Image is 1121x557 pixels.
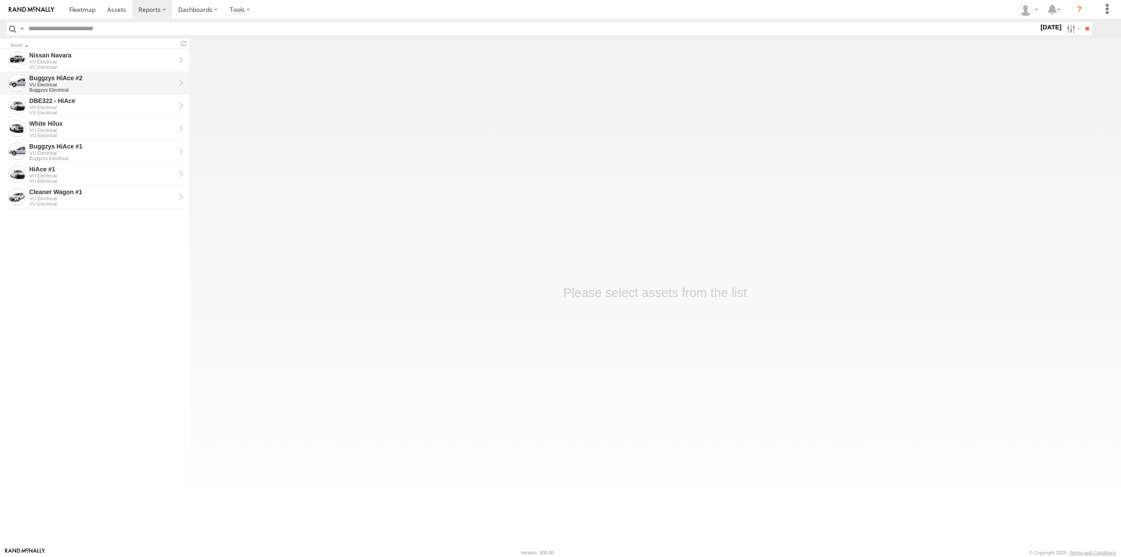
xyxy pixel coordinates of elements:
[29,133,176,138] div: VU Electrical
[11,43,175,48] div: Click to Sort
[9,7,54,13] img: rand-logo.svg
[29,59,176,64] div: VU Electrical
[29,196,176,201] div: VU Electrical
[29,82,176,87] div: VU Electrical
[1070,550,1116,555] a: Terms and Conditions
[29,120,176,128] div: White Hilux - View Asset History
[29,188,176,196] div: Cleaner Wagon #1 - View Asset History
[29,150,176,156] div: VU Electrical
[29,165,176,173] div: HiAce #1 - View Asset History
[1063,22,1082,35] label: Search Filter Options
[29,173,176,178] div: VU Electrical
[1016,3,1041,16] div: John Vu
[18,22,25,35] label: Search Query
[29,128,176,133] div: VU Electrical
[29,178,176,184] div: VU Electrical
[1029,550,1116,555] div: © Copyright 2025 -
[29,156,176,161] div: Buggzys Electrical
[29,201,176,206] div: VU Electrical
[29,74,176,82] div: Buggzys HiAce #2 - View Asset History
[1072,3,1086,17] i: ?
[29,105,176,110] div: VU Electrical
[521,550,554,555] div: Version: 306.00
[29,142,176,150] div: Buggzys HiAce #1 - View Asset History
[179,39,189,48] span: Refresh
[29,110,176,115] div: VU Electrical
[29,97,176,105] div: DBE322 - HiAce - View Asset History
[29,64,176,70] div: VU Electrical
[5,548,45,557] a: Visit our Website
[29,51,176,59] div: Nissan Navara - View Asset History
[29,87,176,92] div: Buggzys Electrical
[1039,22,1063,32] label: [DATE]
